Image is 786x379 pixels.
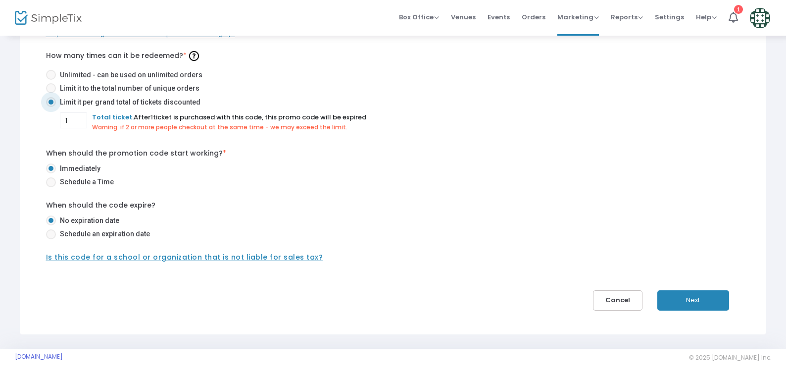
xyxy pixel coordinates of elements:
span: No expiration date [56,216,119,226]
span: © 2025 [DOMAIN_NAME] Inc. [689,354,771,362]
label: When should the code expire? [46,200,155,211]
span: Marketing [557,12,599,22]
span: Orders [522,4,545,30]
span: Limit it per grand total of tickets discounted [56,97,200,108]
button: Next [657,290,729,311]
label: When should the promotion code start working? [46,148,226,159]
span: Unlimited - can be used on unlimited orders [56,70,202,80]
span: Total ticket. [92,112,134,122]
img: question-mark [189,51,199,61]
span: Do you want to organize this code and put it into a category? [46,29,235,38]
span: Limit it to the total number of unique orders [56,83,199,94]
span: Schedule an expiration date [56,229,150,239]
span: Reports [611,12,643,22]
a: [DOMAIN_NAME] [15,353,63,361]
span: Schedule a Time [56,177,114,187]
span: After ticket is purchased with this code, this promo code will be expired [92,112,366,122]
button: Cancel [593,290,642,311]
span: Box Office [399,12,439,22]
span: Settings [655,4,684,30]
span: Immediately [56,163,100,174]
span: Is this code for a school or organization that is not liable for sales tax? [46,252,323,262]
span: Venues [451,4,476,30]
div: 1 [734,5,743,14]
span: Warning: if 2 or more people checkout at the same time - we may exceed the limit. [92,123,347,131]
span: How many times can it be redeemed? [46,51,201,60]
span: Help [696,12,717,22]
span: Events [488,4,510,30]
span: 1 [150,112,153,122]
